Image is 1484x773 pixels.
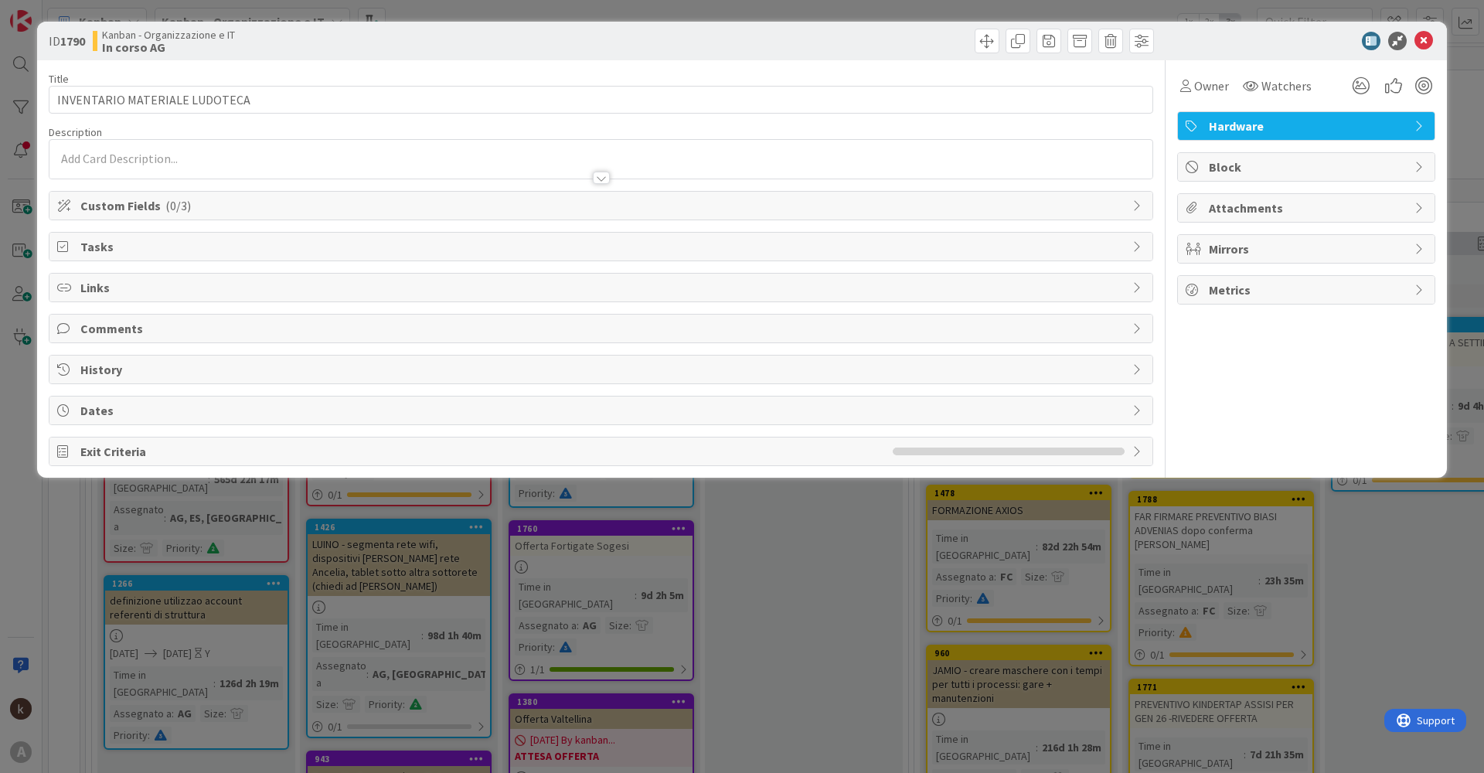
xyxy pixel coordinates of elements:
[1209,158,1407,176] span: Block
[49,125,102,139] span: Description
[80,360,1125,379] span: History
[49,72,69,86] label: Title
[165,198,191,213] span: ( 0/3 )
[1261,77,1312,95] span: Watchers
[80,237,1125,256] span: Tasks
[49,32,85,50] span: ID
[60,33,85,49] b: 1790
[1209,117,1407,135] span: Hardware
[80,401,1125,420] span: Dates
[102,29,235,41] span: Kanban - Organizzazione e IT
[80,442,885,461] span: Exit Criteria
[1209,240,1407,258] span: Mirrors
[80,319,1125,338] span: Comments
[80,196,1125,215] span: Custom Fields
[1194,77,1229,95] span: Owner
[80,278,1125,297] span: Links
[1209,281,1407,299] span: Metrics
[49,86,1153,114] input: type card name here...
[1209,199,1407,217] span: Attachments
[102,41,235,53] b: In corso AG
[32,2,70,21] span: Support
